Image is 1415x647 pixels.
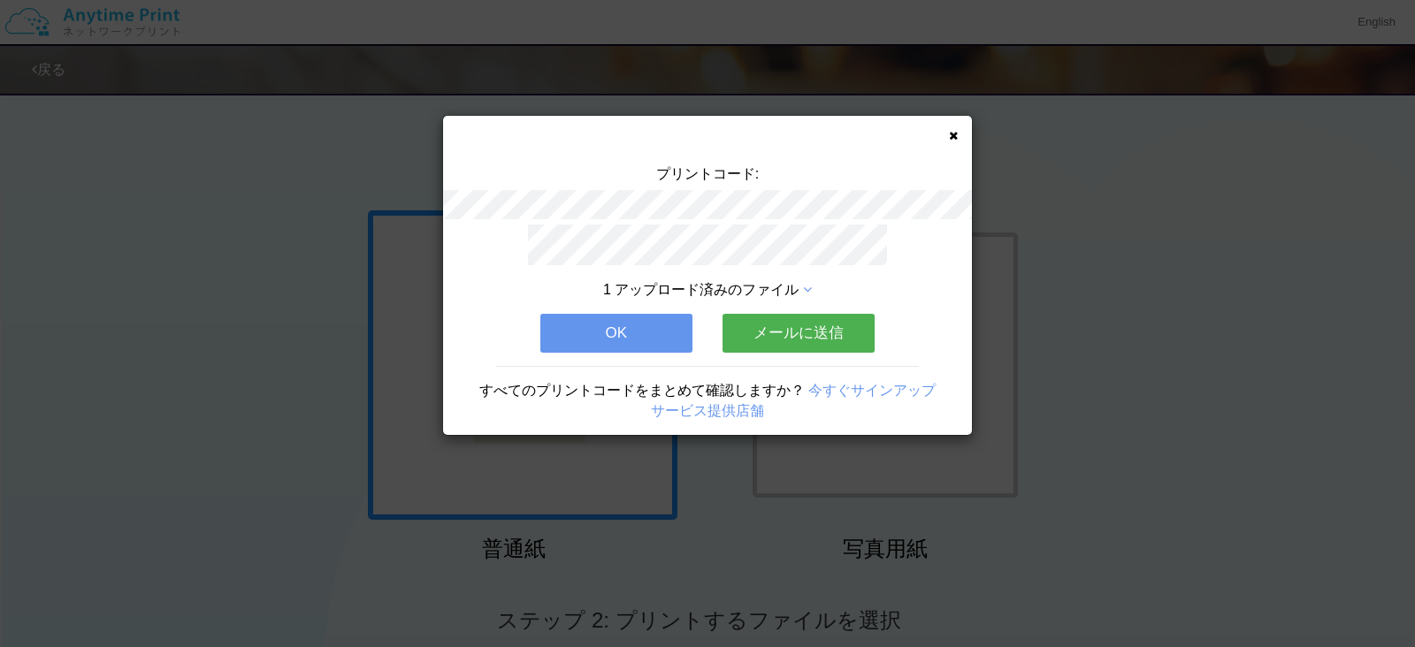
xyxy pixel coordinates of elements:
[540,314,692,353] button: OK
[651,403,764,418] a: サービス提供店舗
[479,383,805,398] span: すべてのプリントコードをまとめて確認しますか？
[656,166,759,181] span: プリントコード:
[723,314,875,353] button: メールに送信
[603,282,799,297] span: 1 アップロード済みのファイル
[808,383,936,398] a: 今すぐサインアップ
